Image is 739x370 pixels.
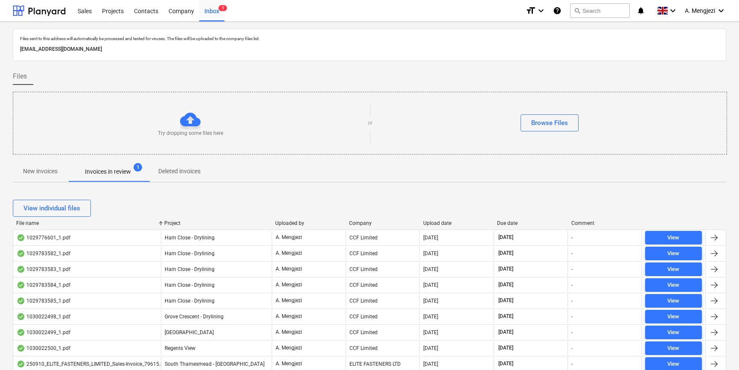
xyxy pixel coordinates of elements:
button: Search [570,3,630,18]
div: OCR finished [17,345,25,352]
div: OCR finished [17,250,25,257]
span: [DATE] [498,360,514,367]
div: [DATE] [423,345,438,351]
div: CCF Limited [346,326,419,339]
span: Ham Close - Drylining [165,266,215,272]
div: Project [164,220,268,226]
p: A. Mengjezi [276,297,302,304]
div: - [571,329,573,335]
div: CCF Limited [346,341,419,355]
div: CCF Limited [346,310,419,323]
span: Ham Close - Drylining [165,235,215,241]
div: OCR finished [17,234,25,241]
p: A. Mengjezi [276,360,302,367]
span: 1 [134,163,142,172]
div: [DATE] [423,251,438,256]
p: A. Mengjezi [276,265,302,273]
p: A. Mengjezi [276,234,302,241]
span: [DATE] [498,313,514,320]
div: View [667,328,679,338]
div: - [571,266,573,272]
p: A. Mengjezi [276,329,302,336]
div: Browse Files [531,117,568,128]
div: 1029783584_1.pdf [17,282,70,288]
div: View [667,265,679,274]
i: format_size [526,6,536,16]
span: Files [13,71,27,82]
button: Browse Files [521,114,579,131]
div: Company [349,220,416,226]
div: - [571,282,573,288]
p: A. Mengjezi [276,281,302,288]
div: View [667,233,679,243]
span: A. Mengjezi [685,7,715,14]
p: Invoices in review [85,167,131,176]
i: notifications [637,6,645,16]
div: Comment [571,220,638,226]
div: View [667,280,679,290]
div: [DATE] [423,235,438,241]
span: search [574,7,581,14]
p: A. Mengjezi [276,344,302,352]
p: Deleted invoices [158,167,201,176]
span: Ham Close - Drylining [165,251,215,256]
div: [DATE] [423,329,438,335]
div: - [571,298,573,304]
div: OCR finished [17,329,25,336]
div: CCF Limited [346,262,419,276]
span: [DATE] [498,234,514,241]
div: 1029783585_1.pdf [17,297,70,304]
div: 1030022499_1.pdf [17,329,70,336]
span: Ham Close - Drylining [165,298,215,304]
div: OCR finished [17,282,25,288]
span: Camden Goods Yard [165,329,214,335]
div: Try dropping some files hereorBrowse Files [13,92,727,154]
span: [DATE] [498,250,514,257]
div: [DATE] [423,314,438,320]
div: - [571,361,573,367]
span: [DATE] [498,265,514,273]
span: Ham Close - Drylining [165,282,215,288]
span: 1 [218,5,227,11]
span: [DATE] [498,281,514,288]
div: - [571,235,573,241]
button: View [645,341,702,355]
button: View [645,278,702,292]
iframe: Chat Widget [696,329,739,370]
div: 1030022500_1.pdf [17,345,70,352]
div: CCF Limited [346,247,419,260]
span: Grove Crescent - Drylining [165,314,224,320]
span: South Thamesmead - Soffits [165,361,265,367]
p: New invoices [23,167,58,176]
div: View [667,249,679,259]
div: [DATE] [423,298,438,304]
div: View [667,296,679,306]
div: 1029783583_1.pdf [17,266,70,273]
button: View [645,262,702,276]
i: keyboard_arrow_down [716,6,726,16]
div: OCR finished [17,297,25,304]
p: A. Mengjezi [276,250,302,257]
p: A. Mengjezi [276,313,302,320]
div: 1030022498_1.pdf [17,313,70,320]
div: 1029776601_1.pdf [17,234,70,241]
span: [DATE] [498,344,514,352]
p: [EMAIL_ADDRESS][DOMAIN_NAME] [20,45,719,54]
i: keyboard_arrow_down [536,6,546,16]
div: 1029783582_1.pdf [17,250,70,257]
div: 250910_ELITE_FASTENERS_LIMITED_Sales-Invoice_79615.pdf [17,361,168,367]
div: CCF Limited [346,294,419,308]
button: View individual files [13,200,91,217]
span: Regents View [165,345,195,351]
div: View [667,344,679,353]
i: keyboard_arrow_down [668,6,678,16]
button: View [645,247,702,260]
div: OCR finished [17,313,25,320]
span: [DATE] [498,297,514,304]
span: [DATE] [498,329,514,336]
div: CCF Limited [346,231,419,245]
div: CCF Limited [346,278,419,292]
div: View individual files [23,203,80,214]
div: File name [16,220,157,226]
